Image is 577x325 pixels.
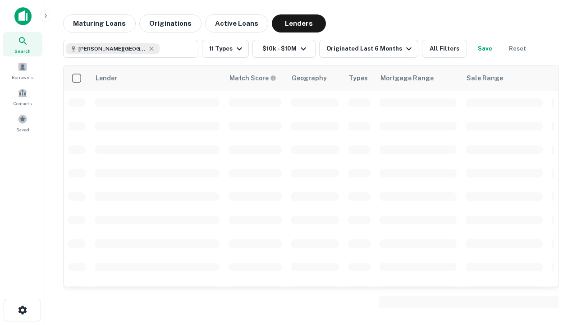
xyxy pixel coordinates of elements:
span: Borrowers [12,74,33,81]
button: 11 Types [202,40,249,58]
button: Maturing Loans [63,14,136,32]
th: Mortgage Range [375,65,461,91]
span: Saved [16,126,29,133]
button: Active Loans [205,14,268,32]
div: Lender [96,73,117,84]
iframe: Chat Widget [532,253,577,296]
button: $10k - $10M [252,40,316,58]
th: Sale Range [461,65,547,91]
span: Search [14,47,31,55]
th: Lender [90,65,224,91]
div: Types [349,73,368,84]
button: Originations [139,14,201,32]
span: Contacts [14,100,32,107]
span: [PERSON_NAME][GEOGRAPHIC_DATA], [GEOGRAPHIC_DATA] [78,45,146,53]
th: Geography [286,65,343,91]
a: Saved [3,111,42,135]
th: Types [343,65,375,91]
img: capitalize-icon.png [14,7,32,25]
a: Contacts [3,84,42,109]
button: Reset [503,40,532,58]
div: Sale Range [467,73,503,84]
a: Borrowers [3,58,42,83]
div: Mortgage Range [380,73,434,84]
div: Geography [292,73,327,84]
div: Capitalize uses an advanced AI algorithm to match your search with the best lender. The match sco... [229,73,276,83]
h6: Match Score [229,73,275,83]
div: Originated Last 6 Months [326,43,414,54]
button: Save your search to get updates of matches that match your search criteria. [471,40,499,58]
button: All Filters [422,40,467,58]
a: Search [3,32,42,56]
button: Lenders [272,14,326,32]
button: Originated Last 6 Months [319,40,418,58]
th: Capitalize uses an advanced AI algorithm to match your search with the best lender. The match sco... [224,65,286,91]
